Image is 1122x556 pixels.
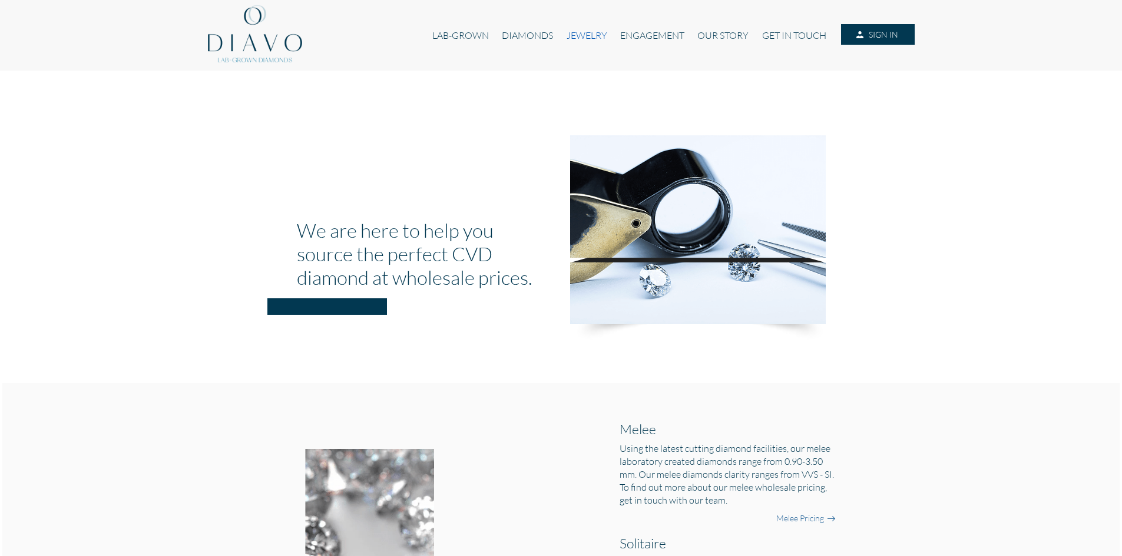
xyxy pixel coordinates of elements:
[297,218,552,289] h1: We are here to help you source the perfect CVD diamond at wholesale prices.
[879,375,1115,504] iframe: Drift Widget Chat Window
[426,24,495,46] a: LAB-GROWN
[776,512,824,524] a: Melee Pricing
[620,442,836,507] h5: Using the latest cutting diamond facilities, our melee laboratory created diamonds range from 0.9...
[756,24,833,46] a: GET IN TOUCH
[691,24,755,46] a: OUR STORY
[826,514,836,524] img: right-arrow
[1063,497,1108,542] iframe: Drift Widget Chat Controller
[620,421,836,437] h2: Melee
[614,24,691,46] a: ENGAGEMENT
[495,24,560,46] a: DIAMONDS
[620,535,836,551] h2: Solitaire
[560,24,613,46] a: JEWELRY
[841,24,914,45] a: SIGN IN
